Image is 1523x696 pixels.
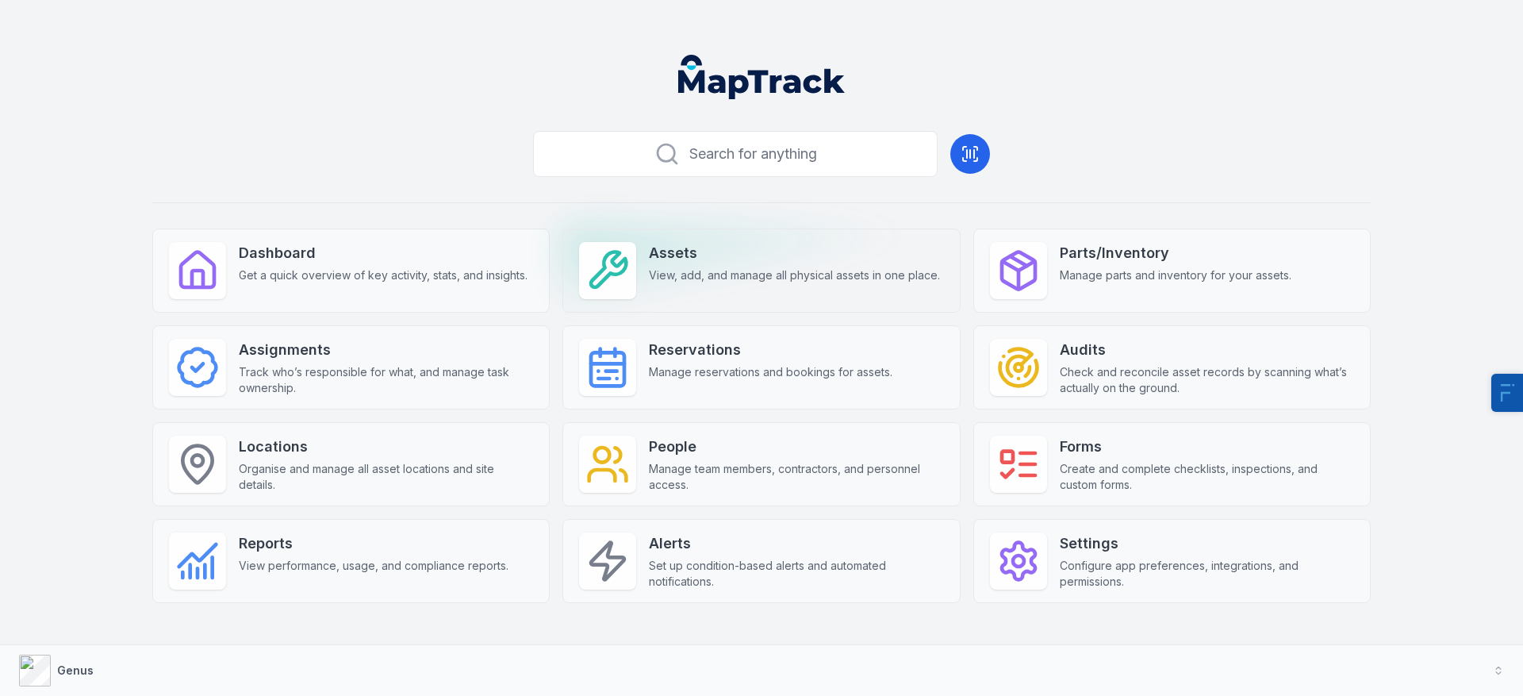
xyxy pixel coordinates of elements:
[562,325,960,410] a: ReservationsManage reservations and bookings for assets.
[649,461,943,493] span: Manage team members, contractors, and personnel access.
[239,461,533,493] span: Organise and manage all asset locations and site details.
[152,325,550,410] a: AssignmentsTrack who’s responsible for what, and manage task ownership.
[562,519,960,603] a: AlertsSet up condition-based alerts and automated notifications.
[1060,242,1291,264] strong: Parts/Inventory
[152,519,550,603] a: ReportsView performance, usage, and compliance reports.
[239,558,508,574] span: View performance, usage, and compliance reports.
[649,364,892,380] span: Manage reservations and bookings for assets.
[57,663,94,677] strong: Genus
[649,533,943,555] strong: Alerts
[649,242,940,264] strong: Assets
[649,339,892,361] strong: Reservations
[973,325,1371,410] a: AuditsCheck and reconcile asset records by scanning what’s actually on the ground.
[239,242,527,264] strong: Dashboard
[649,436,943,458] strong: People
[239,267,527,283] span: Get a quick overview of key activity, stats, and insights.
[649,558,943,590] span: Set up condition-based alerts and automated notifications.
[973,229,1371,313] a: Parts/InventoryManage parts and inventory for your assets.
[239,533,508,555] strong: Reports
[1060,461,1354,493] span: Create and complete checklists, inspections, and custom forms.
[1060,267,1291,283] span: Manage parts and inventory for your assets.
[1060,533,1354,555] strong: Settings
[653,55,870,99] nav: Global
[152,229,550,313] a: DashboardGet a quick overview of key activity, stats, and insights.
[973,519,1371,603] a: SettingsConfigure app preferences, integrations, and permissions.
[239,364,533,396] span: Track who’s responsible for what, and manage task ownership.
[562,422,960,506] a: PeopleManage team members, contractors, and personnel access.
[533,131,938,177] button: Search for anything
[562,229,960,313] a: AssetsView, add, and manage all physical assets in one place.
[239,339,533,361] strong: Assignments
[689,143,817,165] span: Search for anything
[973,422,1371,506] a: FormsCreate and complete checklists, inspections, and custom forms.
[239,436,533,458] strong: Locations
[649,267,940,283] span: View, add, and manage all physical assets in one place.
[1060,436,1354,458] strong: Forms
[1060,558,1354,590] span: Configure app preferences, integrations, and permissions.
[152,422,550,506] a: LocationsOrganise and manage all asset locations and site details.
[1060,339,1354,361] strong: Audits
[1060,364,1354,396] span: Check and reconcile asset records by scanning what’s actually on the ground.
